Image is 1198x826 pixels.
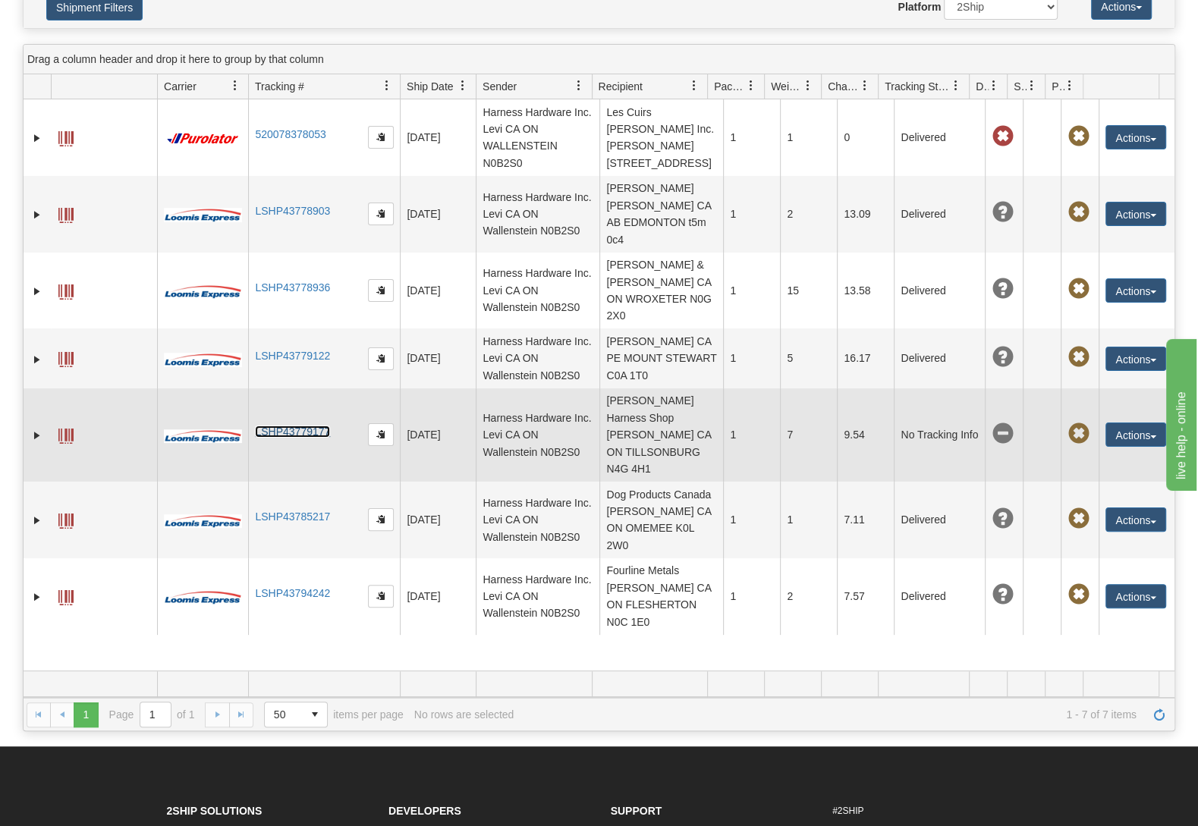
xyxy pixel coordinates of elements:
[414,708,514,721] div: No rows are selected
[837,558,894,635] td: 7.57
[58,345,74,369] a: Label
[738,73,764,99] a: Packages filter column settings
[476,253,599,329] td: Harness Hardware Inc. Levi CA ON Wallenstein N0B2S0
[1105,422,1166,447] button: Actions
[30,589,45,605] a: Expand
[611,805,662,817] strong: Support
[837,253,894,329] td: 13.58
[368,126,394,149] button: Copy to clipboard
[723,176,780,253] td: 1
[599,328,723,388] td: [PERSON_NAME] CA PE MOUNT STEWART C0A 1T0
[599,253,723,329] td: [PERSON_NAME] & [PERSON_NAME] CA ON WROXETER N0G 2X0
[30,284,45,299] a: Expand
[58,278,74,302] a: Label
[388,805,461,817] strong: Developers
[1068,126,1089,147] span: Pickup Not Assigned
[222,73,248,99] a: Carrier filter column settings
[255,350,330,362] a: LSHP43779122
[368,279,394,302] button: Copy to clipboard
[255,281,330,294] a: LSHP43778936
[368,203,394,225] button: Copy to clipboard
[255,205,330,217] a: LSHP43778903
[780,328,837,388] td: 5
[368,347,394,370] button: Copy to clipboard
[24,45,1174,74] div: grid grouping header
[1105,584,1166,608] button: Actions
[483,79,517,94] span: Sender
[894,253,985,329] td: Delivered
[476,328,599,388] td: Harness Hardware Inc. Levi CA ON Wallenstein N0B2S0
[992,347,1013,368] span: Unknown
[164,207,241,222] img: 30 - Loomis Express
[164,284,241,299] img: 30 - Loomis Express
[1068,508,1089,529] span: Pickup Not Assigned
[599,176,723,253] td: [PERSON_NAME] [PERSON_NAME] CA AB EDMONTON t5m 0c4
[74,702,98,727] span: Page 1
[255,79,304,94] span: Tracking #
[1105,125,1166,149] button: Actions
[1147,702,1171,727] a: Refresh
[1014,79,1027,94] span: Shipment Issues
[894,388,985,482] td: No Tracking Info
[795,73,821,99] a: Weight filter column settings
[1068,423,1089,444] span: Pickup Not Assigned
[400,253,476,329] td: [DATE]
[30,352,45,367] a: Expand
[164,589,241,605] img: 30 - Loomis Express
[11,9,140,27] div: live help - online
[723,388,780,482] td: 1
[992,423,1013,444] span: No Tracking Info
[30,207,45,222] a: Expand
[894,482,985,558] td: Delivered
[943,73,969,99] a: Tracking Status filter column settings
[771,79,803,94] span: Weight
[780,482,837,558] td: 1
[992,508,1013,529] span: Unknown
[566,73,592,99] a: Sender filter column settings
[58,422,74,446] a: Label
[992,202,1013,223] span: Unknown
[599,79,643,94] span: Recipient
[885,79,951,94] span: Tracking Status
[1105,202,1166,226] button: Actions
[714,79,746,94] span: Packages
[476,176,599,253] td: Harness Hardware Inc. Levi CA ON Wallenstein N0B2S0
[30,513,45,528] a: Expand
[450,73,476,99] a: Ship Date filter column settings
[780,388,837,482] td: 7
[837,482,894,558] td: 7.11
[476,482,599,558] td: Harness Hardware Inc. Levi CA ON Wallenstein N0B2S0
[368,423,394,446] button: Copy to clipboard
[164,133,241,144] img: 11 - Purolator
[852,73,878,99] a: Charge filter column settings
[723,99,780,176] td: 1
[274,707,294,722] span: 50
[30,130,45,146] a: Expand
[400,176,476,253] td: [DATE]
[599,558,723,635] td: Fourline Metals [PERSON_NAME] CA ON FLESHERTON N0C 1E0
[400,558,476,635] td: [DATE]
[374,73,400,99] a: Tracking # filter column settings
[1057,73,1083,99] a: Pickup Status filter column settings
[992,584,1013,605] span: Unknown
[894,99,985,176] td: Delivered
[476,99,599,176] td: Harness Hardware Inc. Levi CA ON WALLENSTEIN N0B2S0
[599,482,723,558] td: Dog Products Canada [PERSON_NAME] CA ON OMEMEE K0L 2W0
[981,73,1007,99] a: Delivery Status filter column settings
[894,176,985,253] td: Delivered
[400,388,476,482] td: [DATE]
[109,702,195,727] span: Page of 1
[780,558,837,635] td: 2
[837,328,894,388] td: 16.17
[476,558,599,635] td: Harness Hardware Inc. Levi CA ON Wallenstein N0B2S0
[58,507,74,531] a: Label
[681,73,707,99] a: Recipient filter column settings
[400,482,476,558] td: [DATE]
[1019,73,1045,99] a: Shipment Issues filter column settings
[407,79,453,94] span: Ship Date
[1068,584,1089,605] span: Pickup Not Assigned
[255,587,330,599] a: LSHP43794242
[1068,202,1089,223] span: Pickup Not Assigned
[828,79,860,94] span: Charge
[58,583,74,608] a: Label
